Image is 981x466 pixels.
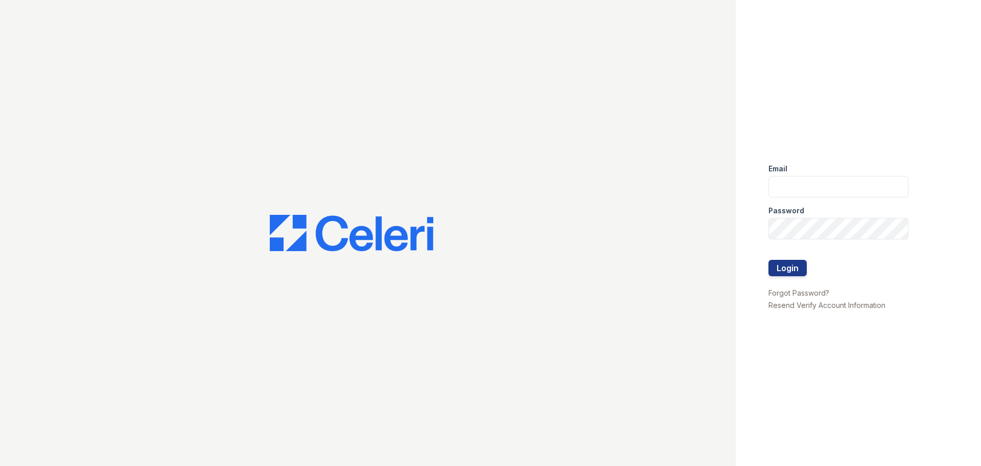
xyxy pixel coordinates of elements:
[768,289,829,297] a: Forgot Password?
[768,206,804,216] label: Password
[270,215,433,252] img: CE_Logo_Blue-a8612792a0a2168367f1c8372b55b34899dd931a85d93a1a3d3e32e68fde9ad4.png
[768,260,807,276] button: Login
[768,164,787,174] label: Email
[768,301,885,309] a: Resend Verify Account Information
